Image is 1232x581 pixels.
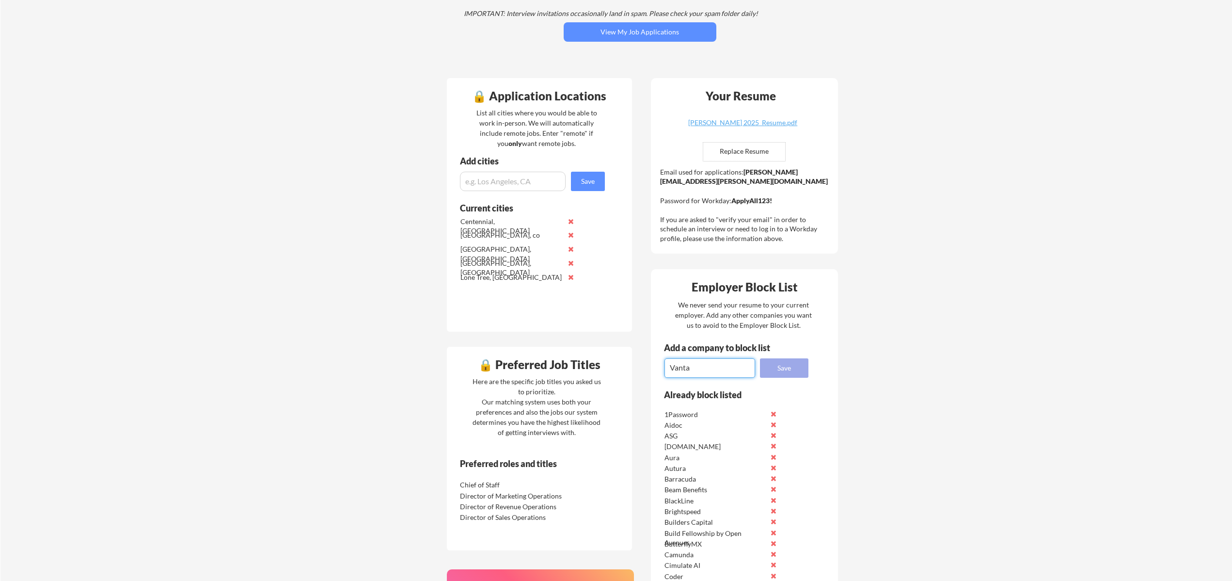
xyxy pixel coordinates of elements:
div: Autura [664,464,767,473]
div: 🔒 Application Locations [449,90,630,102]
div: Email used for applications: Password for Workday: If you are asked to "verify your email" in ord... [660,167,831,243]
div: List all cities where you would be able to work in-person. We will automatically include remote j... [470,108,603,148]
div: Centennial, [GEOGRAPHIC_DATA] [460,217,563,236]
div: Beam Benefits [664,485,767,495]
div: Cimulate AI [664,561,767,570]
div: Current cities [460,204,594,212]
div: Add cities [460,157,607,165]
div: Brightspeed [664,507,767,516]
div: Lone Tree, [GEOGRAPHIC_DATA] [460,273,563,282]
div: Build Fellowship by Open Avenues [664,529,767,548]
div: [GEOGRAPHIC_DATA], [GEOGRAPHIC_DATA] [460,258,563,277]
div: Here are the specific job titles you asked us to prioritize. Our matching system uses both your p... [470,376,603,437]
div: Director of Marketing Operations [460,491,562,501]
div: 🔒 Preferred Job Titles [449,359,630,371]
div: Already block listed [664,390,795,399]
button: Save [571,172,605,191]
button: Save [760,358,808,378]
div: Director of Revenue Operations [460,502,562,512]
button: View My Job Applications [564,22,716,42]
div: Camunda [664,550,767,560]
a: [PERSON_NAME] 2025_Resume.pdf [685,119,801,134]
div: ASG [664,431,767,441]
strong: ApplyAll123! [731,196,772,205]
div: Your Resume [693,90,789,102]
div: Aura [664,453,767,463]
div: We never send your resume to your current employer. Add any other companies you want us to avoid ... [675,300,813,330]
div: Preferred roles and titles [460,459,592,468]
div: [PERSON_NAME] 2025_Resume.pdf [685,119,801,126]
div: Employer Block List [655,281,835,293]
div: Barracuda [664,474,767,484]
div: Aidoc [664,420,767,430]
div: Add a company to block list [664,343,785,352]
em: IMPORTANT: Interview invitations occasionally land in spam. Please check your spam folder daily! [464,9,758,17]
div: BlackLine [664,496,767,506]
strong: only [508,139,522,147]
strong: [PERSON_NAME][EMAIL_ADDRESS][PERSON_NAME][DOMAIN_NAME] [660,168,828,186]
div: ButterflyMX [664,539,767,549]
div: Chief of Staff [460,480,562,490]
div: Builders Capital [664,517,767,527]
div: [GEOGRAPHIC_DATA], co [460,230,563,240]
div: [DOMAIN_NAME] [664,442,767,452]
div: [GEOGRAPHIC_DATA], [GEOGRAPHIC_DATA] [460,244,563,263]
div: Director of Sales Operations [460,513,562,522]
input: e.g. Los Angeles, CA [460,172,566,191]
div: 1Password [664,410,767,420]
